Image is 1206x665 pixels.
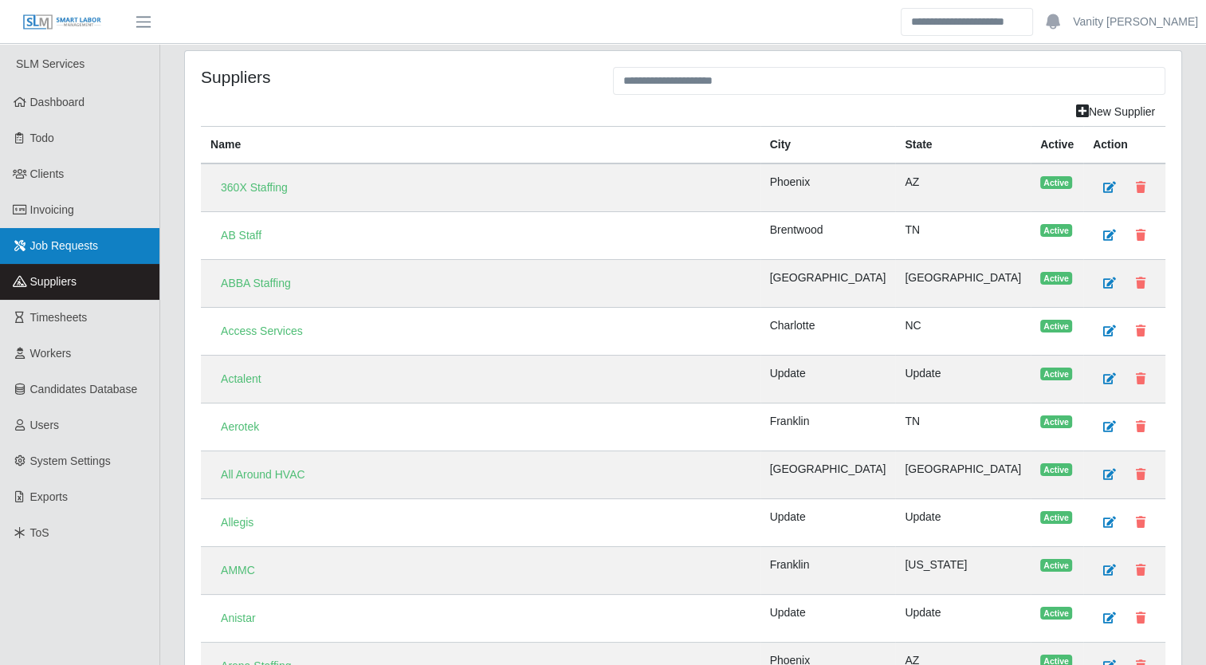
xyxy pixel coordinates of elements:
[1040,463,1072,476] span: Active
[22,14,102,31] img: SLM Logo
[760,499,896,547] td: Update
[30,490,68,503] span: Exports
[1040,320,1072,332] span: Active
[210,317,313,345] a: Access Services
[16,57,84,70] span: SLM Services
[1031,127,1083,164] th: Active
[760,356,896,403] td: Update
[30,454,111,467] span: System Settings
[1073,14,1198,30] a: Vanity [PERSON_NAME]
[201,127,760,164] th: Name
[1040,511,1072,524] span: Active
[895,260,1031,308] td: [GEOGRAPHIC_DATA]
[1066,98,1165,126] a: New Supplier
[210,413,269,441] a: Aerotek
[30,347,72,360] span: Workers
[30,526,49,539] span: ToS
[30,96,85,108] span: Dashboard
[1040,415,1072,428] span: Active
[210,174,298,202] a: 360X Staffing
[210,222,272,250] a: AB Staff
[760,451,896,499] td: [GEOGRAPHIC_DATA]
[760,163,896,212] td: Phoenix
[201,67,589,87] h4: Suppliers
[760,127,896,164] th: City
[1040,607,1072,620] span: Active
[760,547,896,595] td: Franklin
[1040,176,1072,189] span: Active
[895,308,1031,356] td: NC
[30,203,74,216] span: Invoicing
[1083,127,1165,164] th: Action
[895,403,1031,451] td: TN
[760,212,896,260] td: Brentwood
[210,270,301,297] a: ABBA Staffing
[895,356,1031,403] td: Update
[895,595,1031,643] td: Update
[210,557,265,584] a: AMMC
[30,311,88,324] span: Timesheets
[1040,368,1072,380] span: Active
[30,275,77,288] span: Suppliers
[760,403,896,451] td: Franklin
[901,8,1033,36] input: Search
[895,451,1031,499] td: [GEOGRAPHIC_DATA]
[210,604,266,632] a: Anistar
[30,419,60,431] span: Users
[210,461,316,489] a: All Around HVAC
[210,509,264,537] a: Allegis
[895,127,1031,164] th: State
[1040,559,1072,572] span: Active
[895,212,1031,260] td: TN
[760,595,896,643] td: Update
[760,260,896,308] td: [GEOGRAPHIC_DATA]
[1040,224,1072,237] span: Active
[30,167,65,180] span: Clients
[210,365,272,393] a: Actalent
[1040,272,1072,285] span: Active
[30,132,54,144] span: Todo
[895,163,1031,212] td: AZ
[895,499,1031,547] td: Update
[30,239,99,252] span: Job Requests
[895,547,1031,595] td: [US_STATE]
[760,308,896,356] td: Charlotte
[30,383,138,395] span: Candidates Database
